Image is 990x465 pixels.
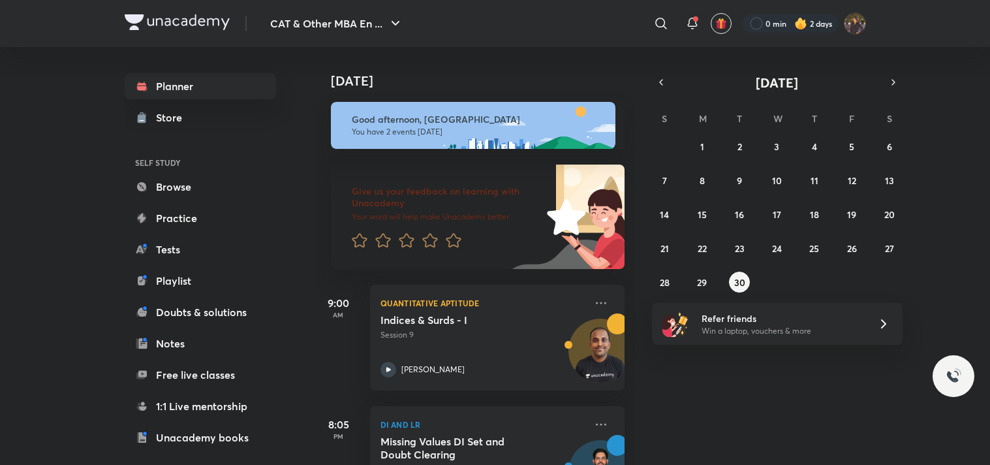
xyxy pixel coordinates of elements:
p: Quantitative Aptitude [380,295,585,311]
h5: 9:00 [313,295,365,311]
a: Planner [125,73,276,99]
button: September 30, 2025 [729,272,750,293]
img: Bhumika Varshney [844,12,866,35]
abbr: Friday [849,112,854,125]
button: September 25, 2025 [804,238,825,259]
div: Store [156,110,190,125]
img: feedback_image [503,165,625,269]
abbr: Wednesday [773,112,782,125]
abbr: September 14, 2025 [660,208,669,221]
button: September 26, 2025 [841,238,862,259]
a: Company Logo [125,14,230,33]
button: September 18, 2025 [804,204,825,225]
abbr: September 1, 2025 [700,140,704,153]
button: September 24, 2025 [766,238,787,259]
h5: Indices & Surds - I [380,313,543,327]
abbr: September 12, 2025 [848,174,856,187]
button: avatar [711,13,732,34]
abbr: September 8, 2025 [700,174,705,187]
button: September 28, 2025 [654,272,675,293]
abbr: September 29, 2025 [697,276,707,289]
button: September 2, 2025 [729,136,750,157]
abbr: September 3, 2025 [774,140,779,153]
img: ttu [946,368,961,384]
abbr: September 11, 2025 [811,174,818,187]
img: Avatar [569,326,632,389]
abbr: September 24, 2025 [772,242,782,255]
button: [DATE] [670,73,884,91]
button: September 10, 2025 [766,170,787,191]
a: Browse [125,174,276,200]
h6: Refer friends [702,312,862,325]
button: September 20, 2025 [879,204,900,225]
button: September 5, 2025 [841,136,862,157]
img: afternoon [331,102,615,149]
span: [DATE] [756,74,798,91]
a: Playlist [125,268,276,294]
abbr: Sunday [662,112,667,125]
p: AM [313,311,365,319]
h6: SELF STUDY [125,152,276,174]
button: September 16, 2025 [729,204,750,225]
button: September 14, 2025 [654,204,675,225]
a: Store [125,104,276,131]
button: September 11, 2025 [804,170,825,191]
button: September 6, 2025 [879,136,900,157]
h6: Good afternoon, [GEOGRAPHIC_DATA] [352,114,604,125]
a: Notes [125,330,276,357]
h5: 8:05 [313,417,365,432]
button: September 22, 2025 [692,238,713,259]
h6: Give us your feedback on learning with Unacademy [352,185,542,209]
abbr: September 2, 2025 [737,140,742,153]
a: 1:1 Live mentorship [125,393,276,419]
button: September 17, 2025 [766,204,787,225]
button: September 19, 2025 [841,204,862,225]
abbr: Tuesday [737,112,742,125]
button: September 1, 2025 [692,136,713,157]
a: Tests [125,236,276,263]
h4: [DATE] [331,73,638,89]
img: avatar [715,18,727,29]
abbr: September 5, 2025 [849,140,854,153]
abbr: September 16, 2025 [735,208,744,221]
p: Session 9 [380,329,585,341]
abbr: Saturday [887,112,892,125]
img: Company Logo [125,14,230,30]
abbr: September 18, 2025 [810,208,819,221]
button: September 9, 2025 [729,170,750,191]
abbr: September 21, 2025 [660,242,669,255]
a: Practice [125,205,276,231]
abbr: September 30, 2025 [734,276,745,289]
abbr: September 9, 2025 [737,174,742,187]
abbr: September 17, 2025 [773,208,781,221]
img: referral [662,311,688,337]
a: Doubts & solutions [125,299,276,325]
p: PM [313,432,365,440]
abbr: Monday [699,112,707,125]
abbr: September 4, 2025 [812,140,817,153]
abbr: September 10, 2025 [772,174,782,187]
p: Your word will help make Unacademy better [352,212,542,222]
abbr: September 6, 2025 [887,140,892,153]
h5: Missing Values DI Set and Doubt Clearing [380,435,543,461]
button: September 3, 2025 [766,136,787,157]
abbr: September 7, 2025 [662,174,667,187]
a: Free live classes [125,362,276,388]
abbr: September 20, 2025 [884,208,895,221]
abbr: September 19, 2025 [847,208,856,221]
p: [PERSON_NAME] [401,364,465,376]
button: September 7, 2025 [654,170,675,191]
p: Win a laptop, vouchers & more [702,325,862,337]
button: September 4, 2025 [804,136,825,157]
abbr: September 26, 2025 [847,242,857,255]
button: September 27, 2025 [879,238,900,259]
button: September 21, 2025 [654,238,675,259]
a: Unacademy books [125,425,276,451]
button: CAT & Other MBA En ... [262,10,411,37]
button: September 29, 2025 [692,272,713,293]
button: September 23, 2025 [729,238,750,259]
p: DI and LR [380,417,585,432]
abbr: September 22, 2025 [698,242,707,255]
p: You have 2 events [DATE] [352,127,604,137]
button: September 8, 2025 [692,170,713,191]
